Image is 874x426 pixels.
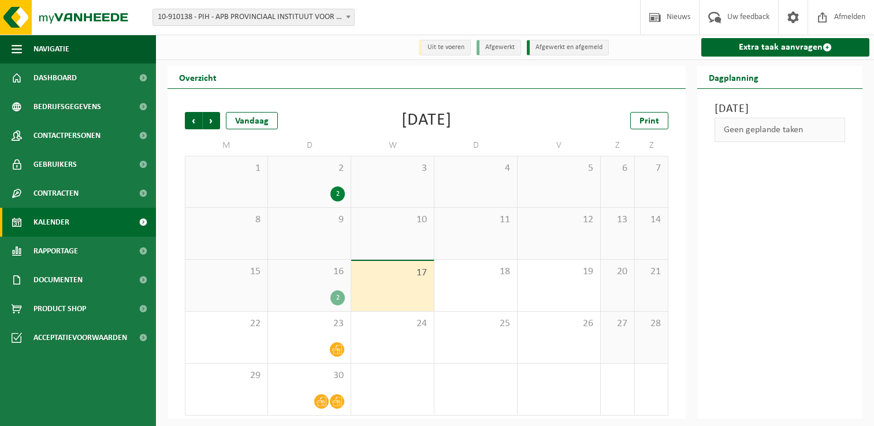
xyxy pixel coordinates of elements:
[697,66,770,88] h2: Dagplanning
[34,323,127,352] span: Acceptatievoorwaarden
[607,317,628,330] span: 27
[641,317,663,330] span: 28
[203,112,220,129] span: Volgende
[330,290,345,305] div: 2
[330,186,345,201] div: 2
[168,66,228,88] h2: Overzicht
[34,208,69,237] span: Kalender
[34,63,77,92] span: Dashboard
[191,214,262,226] span: 8
[401,112,452,129] div: [DATE]
[639,117,659,126] span: Print
[153,9,355,26] span: 10-910138 - PIH - APB PROVINCIAAL INSTITUUT VOOR HYGIENE - ANTWERPEN
[34,92,101,121] span: Bedrijfsgegevens
[34,179,79,208] span: Contracten
[701,38,869,57] a: Extra taak aanvragen
[523,317,594,330] span: 26
[34,266,83,294] span: Documenten
[191,369,262,382] span: 29
[523,162,594,175] span: 5
[440,162,511,175] span: 4
[434,135,518,156] td: D
[274,317,345,330] span: 23
[440,214,511,226] span: 11
[226,112,278,129] div: Vandaag
[191,266,262,278] span: 15
[357,214,428,226] span: 10
[523,214,594,226] span: 12
[274,162,345,175] span: 2
[641,266,663,278] span: 21
[518,135,601,156] td: V
[191,162,262,175] span: 1
[641,162,663,175] span: 7
[715,118,845,142] div: Geen geplande taken
[34,35,69,63] span: Navigatie
[274,214,345,226] span: 9
[607,266,628,278] span: 20
[34,237,78,266] span: Rapportage
[185,112,202,129] span: Vorige
[351,135,434,156] td: W
[34,294,86,323] span: Product Shop
[607,214,628,226] span: 13
[630,112,668,129] a: Print
[153,9,354,25] span: 10-910138 - PIH - APB PROVINCIAAL INSTITUUT VOOR HYGIENE - ANTWERPEN
[34,121,101,150] span: Contactpersonen
[185,135,268,156] td: M
[357,162,428,175] span: 3
[607,162,628,175] span: 6
[641,214,663,226] span: 14
[477,40,521,55] li: Afgewerkt
[715,100,845,118] h3: [DATE]
[357,317,428,330] span: 24
[440,317,511,330] span: 25
[635,135,669,156] td: Z
[274,369,345,382] span: 30
[440,266,511,278] span: 18
[527,40,609,55] li: Afgewerkt en afgemeld
[34,150,77,179] span: Gebruikers
[523,266,594,278] span: 19
[274,266,345,278] span: 16
[268,135,351,156] td: D
[357,267,428,279] span: 17
[419,40,471,55] li: Uit te voeren
[601,135,635,156] td: Z
[191,317,262,330] span: 22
